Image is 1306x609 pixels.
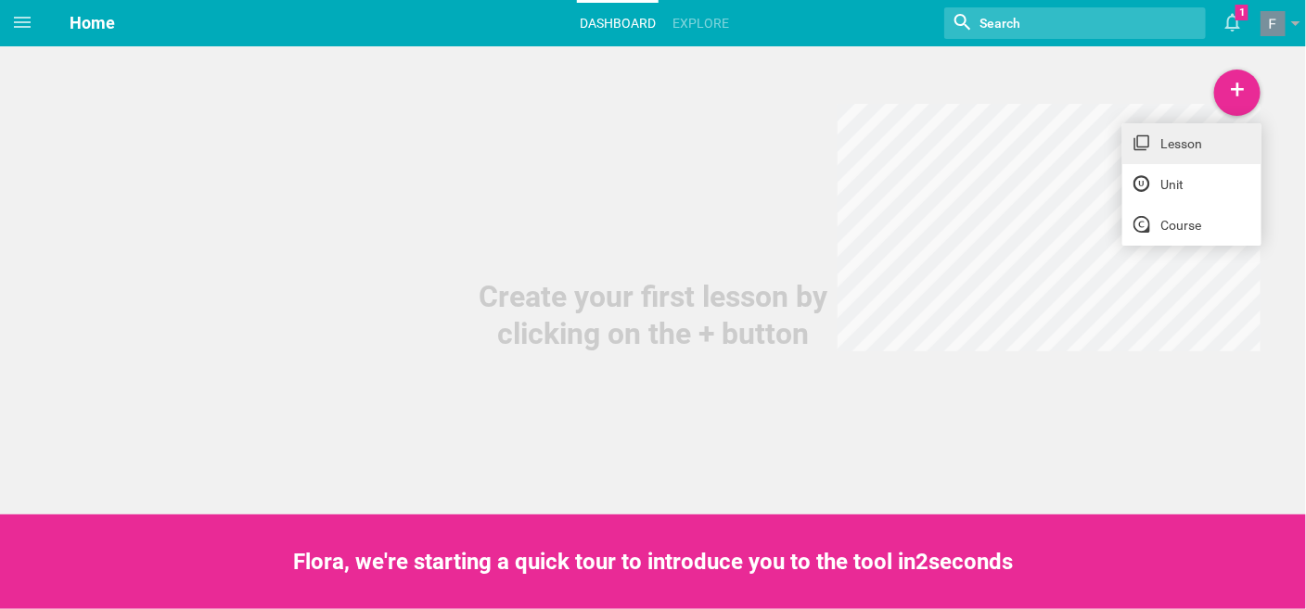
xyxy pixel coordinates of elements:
[70,13,115,32] span: Home
[978,11,1133,35] input: Search
[1214,70,1261,116] div: +
[670,3,732,44] a: Explore
[1122,123,1261,164] a: Lesson
[1122,164,1261,205] a: Unit
[1122,205,1261,246] a: Course
[467,278,839,352] div: Create your first lesson by clicking on the + button
[293,549,915,575] span: Flora, we're starting a quick tour to introduce you to the tool in
[915,549,928,575] span: 2
[577,3,659,44] a: Dashboard
[928,549,1013,575] span: seconds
